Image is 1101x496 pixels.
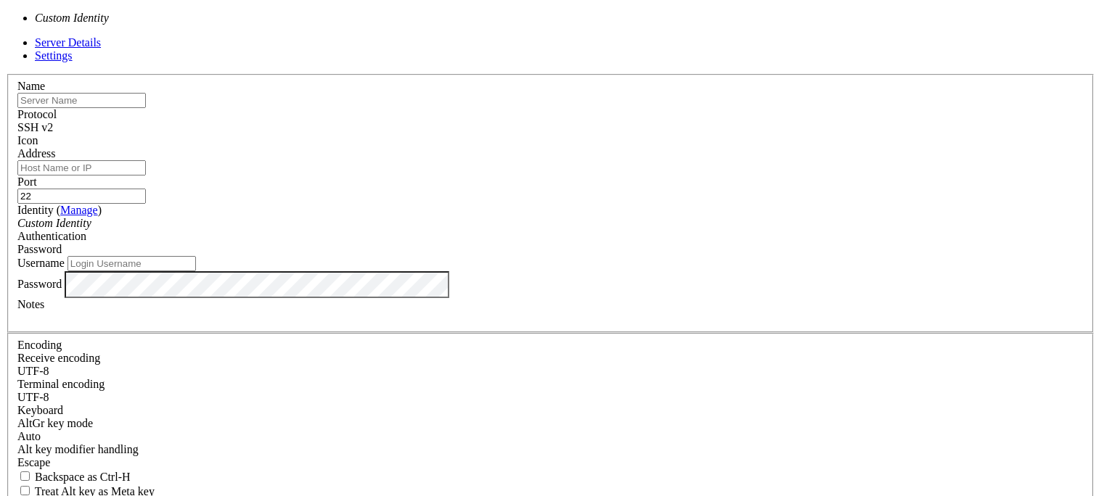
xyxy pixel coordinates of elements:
[17,204,102,216] label: Identity
[35,36,101,49] a: Server Details
[17,243,1084,256] div: Password
[17,365,1084,378] div: UTF-8
[17,404,63,416] label: Keyboard
[20,486,30,495] input: Treat Alt key as Meta key
[17,417,93,429] label: Set the expected encoding for data received from the host. If the encodings do not match, visual ...
[17,391,1084,404] div: UTF-8
[67,256,196,271] input: Login Username
[17,121,53,133] span: SSH v2
[35,49,73,62] a: Settings
[17,147,55,160] label: Address
[17,108,57,120] label: Protocol
[17,80,45,92] label: Name
[17,217,91,229] i: Custom Identity
[17,456,50,468] span: Escape
[17,257,65,269] label: Username
[17,471,131,483] label: If true, the backspace should send BS ('\x08', aka ^H). Otherwise the backspace key should send '...
[17,121,1084,134] div: SSH v2
[17,93,146,108] input: Server Name
[17,365,49,377] span: UTF-8
[60,204,98,216] a: Manage
[17,456,1084,469] div: Escape
[17,160,146,175] input: Host Name or IP
[17,298,44,310] label: Notes
[17,391,49,403] span: UTF-8
[17,217,1084,230] div: Custom Identity
[17,230,86,242] label: Authentication
[57,204,102,216] span: ( )
[17,430,41,442] span: Auto
[17,443,139,455] label: Controls how the Alt key is handled. Escape: Send an ESC prefix. 8-Bit: Add 128 to the typed char...
[35,12,109,24] i: Custom Identity
[17,175,37,188] label: Port
[20,471,30,481] input: Backspace as Ctrl-H
[17,134,38,146] label: Icon
[17,278,62,290] label: Password
[17,378,105,390] label: The default terminal encoding. ISO-2022 enables character map translations (like graphics maps). ...
[17,339,62,351] label: Encoding
[17,352,100,364] label: Set the expected encoding for data received from the host. If the encodings do not match, visual ...
[17,243,62,255] span: Password
[35,471,131,483] span: Backspace as Ctrl-H
[17,430,1084,443] div: Auto
[17,189,146,204] input: Port Number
